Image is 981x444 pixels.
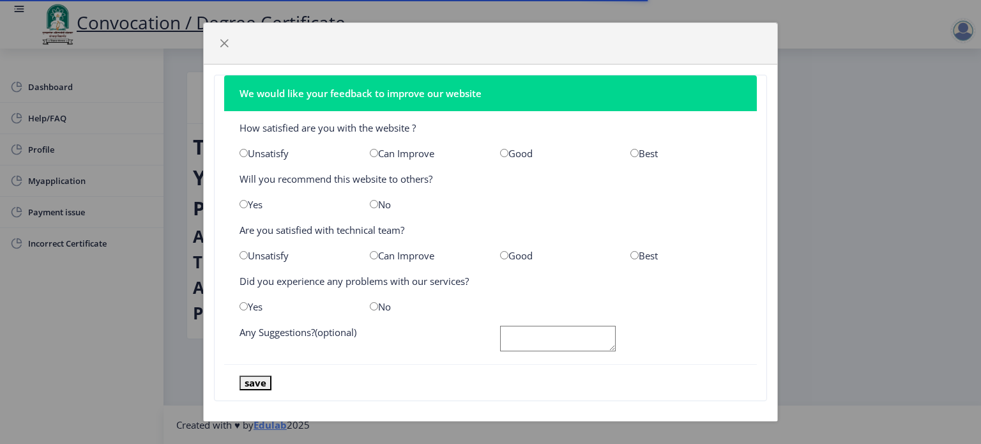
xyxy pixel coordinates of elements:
[230,198,360,211] div: Yes
[230,147,360,160] div: Unsatisfy
[230,275,751,287] div: Did you experience any problems with our services?
[621,147,751,160] div: Best
[360,198,490,211] div: No
[490,147,621,160] div: Good
[360,147,490,160] div: Can Improve
[240,376,271,390] button: save
[360,249,490,262] div: Can Improve
[230,224,751,236] div: Are you satisfied with technical team?
[224,75,757,111] nb-card-header: We would like your feedback to improve our website
[230,300,360,313] div: Yes
[230,121,751,134] div: How satisfied are you with the website ?
[230,172,751,185] div: Will you recommend this website to others?
[230,326,490,355] div: Any Suggestions?(optional)
[230,249,360,262] div: Unsatisfy
[621,249,751,262] div: Best
[490,249,621,262] div: Good
[360,300,490,313] div: No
